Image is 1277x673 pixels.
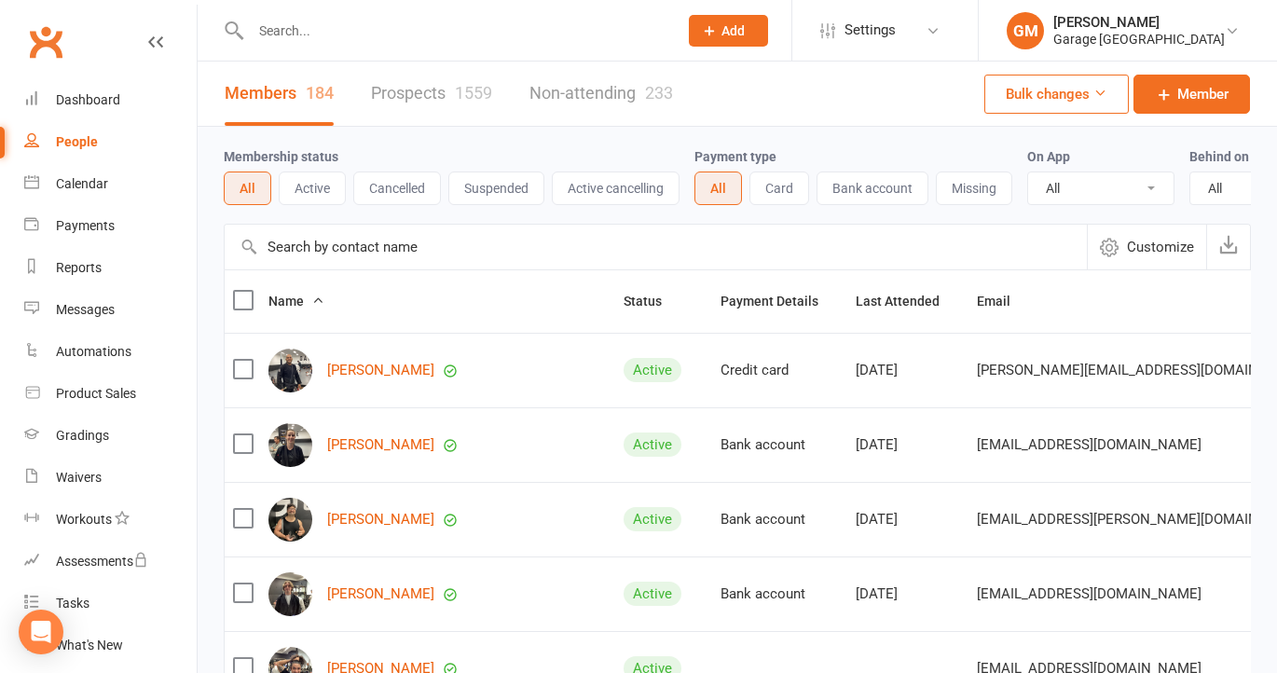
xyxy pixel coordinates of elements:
div: Active [624,507,681,531]
div: 1559 [455,83,492,103]
button: Bank account [817,172,928,205]
a: Clubworx [22,19,69,65]
span: Customize [1127,236,1194,258]
div: [DATE] [856,512,960,528]
a: Tasks [24,583,197,625]
a: Calendar [24,163,197,205]
div: What's New [56,638,123,652]
a: Product Sales [24,373,197,415]
button: All [224,172,271,205]
div: Product Sales [56,386,136,401]
div: Assessments [56,554,148,569]
div: Active [624,358,681,382]
a: [PERSON_NAME] [327,363,434,378]
input: Search by contact name [225,225,1087,269]
a: [PERSON_NAME] [327,586,434,602]
button: Active [279,172,346,205]
div: Dashboard [56,92,120,107]
span: Last Attended [856,294,960,309]
div: [PERSON_NAME] [1053,14,1225,31]
span: Settings [844,9,896,51]
button: Missing [936,172,1012,205]
a: Messages [24,289,197,331]
img: Lee [268,349,312,392]
span: Name [268,294,324,309]
div: Credit card [721,363,839,378]
a: Assessments [24,541,197,583]
a: [PERSON_NAME] [327,512,434,528]
button: Bulk changes [984,75,1129,114]
span: [EMAIL_ADDRESS][DOMAIN_NAME] [977,576,1201,611]
div: Bank account [721,512,839,528]
span: Add [721,23,745,38]
a: Payments [24,205,197,247]
a: [PERSON_NAME] [327,437,434,453]
span: [EMAIL_ADDRESS][DOMAIN_NAME] [977,427,1201,462]
div: Payments [56,218,115,233]
img: Kingston [268,498,312,542]
div: Bank account [721,586,839,602]
a: Gradings [24,415,197,457]
span: Payment Details [721,294,839,309]
div: Open Intercom Messenger [19,610,63,654]
button: Name [268,290,324,312]
div: [DATE] [856,586,960,602]
div: 233 [645,83,673,103]
div: Calendar [56,176,108,191]
a: Member [1133,75,1250,114]
div: Reports [56,260,102,275]
a: Reports [24,247,197,289]
button: Card [749,172,809,205]
button: Cancelled [353,172,441,205]
button: Suspended [448,172,544,205]
img: Calum [268,572,312,616]
div: People [56,134,98,149]
a: People [24,121,197,163]
div: Automations [56,344,131,359]
span: Status [624,294,682,309]
label: On App [1027,149,1070,164]
div: Workouts [56,512,112,527]
button: Customize [1087,225,1206,269]
a: Non-attending233 [529,62,673,126]
a: Workouts [24,499,197,541]
a: Prospects1559 [371,62,492,126]
a: Automations [24,331,197,373]
input: Search... [245,18,665,44]
div: Bank account [721,437,839,453]
button: Status [624,290,682,312]
div: [DATE] [856,437,960,453]
label: Membership status [224,149,338,164]
div: Garage [GEOGRAPHIC_DATA] [1053,31,1225,48]
a: What's New [24,625,197,666]
button: Add [689,15,768,47]
div: GM [1007,12,1044,49]
div: Tasks [56,596,89,611]
button: All [694,172,742,205]
div: Active [624,433,681,457]
div: Active [624,582,681,606]
button: Payment Details [721,290,839,312]
label: Payment type [694,149,776,164]
button: Last Attended [856,290,960,312]
img: Erin [268,423,312,467]
span: Email [977,294,1031,309]
div: [DATE] [856,363,960,378]
a: Members184 [225,62,334,126]
div: Messages [56,302,115,317]
div: Waivers [56,470,102,485]
span: Member [1177,83,1229,105]
div: Gradings [56,428,109,443]
button: Active cancelling [552,172,680,205]
a: Dashboard [24,79,197,121]
div: 184 [306,83,334,103]
a: Waivers [24,457,197,499]
button: Email [977,290,1031,312]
